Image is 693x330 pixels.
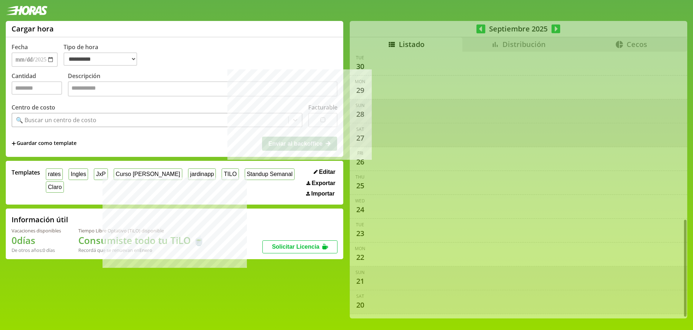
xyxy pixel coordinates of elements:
[311,190,335,197] span: Importar
[12,24,54,34] h1: Cargar hora
[245,168,295,180] button: Standup Semanal
[222,168,239,180] button: TILO
[64,52,137,66] select: Tipo de hora
[12,234,61,247] h1: 0 días
[12,168,40,176] span: Templates
[46,181,64,193] button: Claro
[12,103,55,111] label: Centro de costo
[12,140,16,147] span: +
[12,43,28,51] label: Fecha
[311,180,335,187] span: Exportar
[16,116,96,124] div: 🔍 Buscar un centro de costo
[78,234,205,247] h1: Consumiste todo tu TiLO 🍵
[68,81,337,97] textarea: Descripción
[46,168,63,180] button: rates
[262,240,337,253] button: Solicitar Licencia
[12,140,77,147] span: +Guardar como template
[12,81,62,95] input: Cantidad
[319,169,335,175] span: Editar
[114,168,182,180] button: Curso [PERSON_NAME]
[139,247,152,253] b: Enero
[12,247,61,253] div: De otros años: 0 días
[6,6,48,15] img: logotipo
[272,244,319,250] span: Solicitar Licencia
[68,72,337,98] label: Descripción
[12,227,61,234] div: Vacaciones disponibles
[78,247,205,253] div: Recordá que se renuevan en
[69,168,88,180] button: Ingles
[188,168,216,180] button: jardinapp
[94,168,108,180] button: JxP
[304,180,337,187] button: Exportar
[64,43,143,67] label: Tipo de hora
[12,215,68,224] h2: Información útil
[12,72,68,98] label: Cantidad
[78,227,205,234] div: Tiempo Libre Optativo (TiLO) disponible
[308,103,337,111] label: Facturable
[311,168,337,176] button: Editar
